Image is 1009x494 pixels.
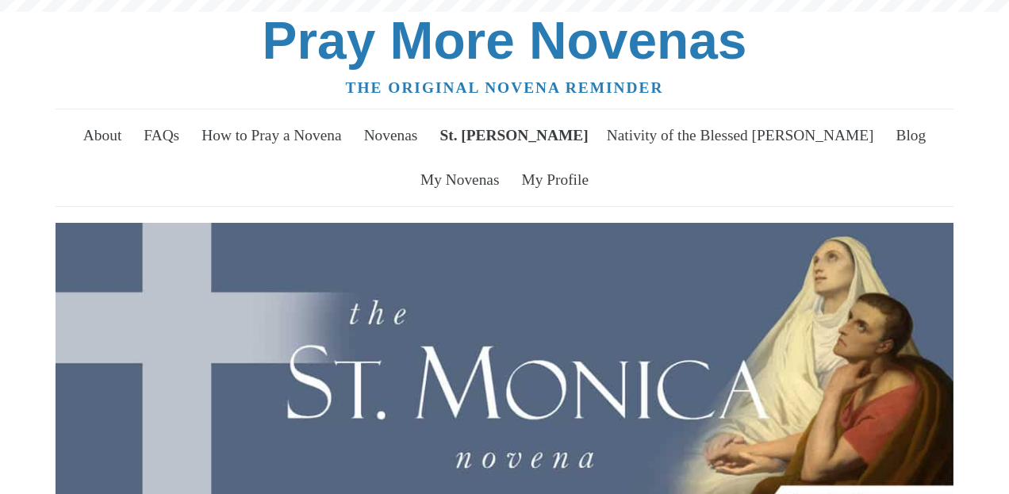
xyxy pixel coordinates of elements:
a: FAQs [135,113,189,158]
a: About [74,113,131,158]
a: My Profile [512,158,598,202]
a: My Novenas [411,158,508,202]
a: St. [PERSON_NAME] [431,113,597,158]
a: How to Pray a Novena [193,113,351,158]
a: Blog [887,113,935,158]
a: Novenas [355,113,427,158]
a: Nativity of the Blessed [PERSON_NAME] [597,113,883,158]
a: The original novena reminder [346,79,664,96]
a: Pray More Novenas [263,11,747,70]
